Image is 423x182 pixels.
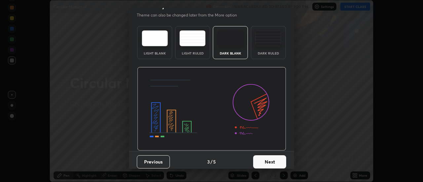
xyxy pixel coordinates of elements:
h4: / [211,158,212,165]
h4: 3 [207,158,210,165]
img: darkRuledTheme.de295e13.svg [255,30,281,46]
img: darkThemeBanner.d06ce4a2.svg [137,67,286,151]
p: Theme can also be changed later from the More option [137,12,244,18]
img: lightRuledTheme.5fabf969.svg [179,30,206,46]
div: Dark Ruled [255,52,282,55]
h4: 5 [213,158,216,165]
div: Dark Blank [217,52,244,55]
div: Light Blank [141,52,168,55]
button: Previous [137,155,170,168]
div: Light Ruled [179,52,206,55]
button: Next [253,155,286,168]
img: lightTheme.e5ed3b09.svg [142,30,168,46]
img: darkTheme.f0cc69e5.svg [217,30,244,46]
